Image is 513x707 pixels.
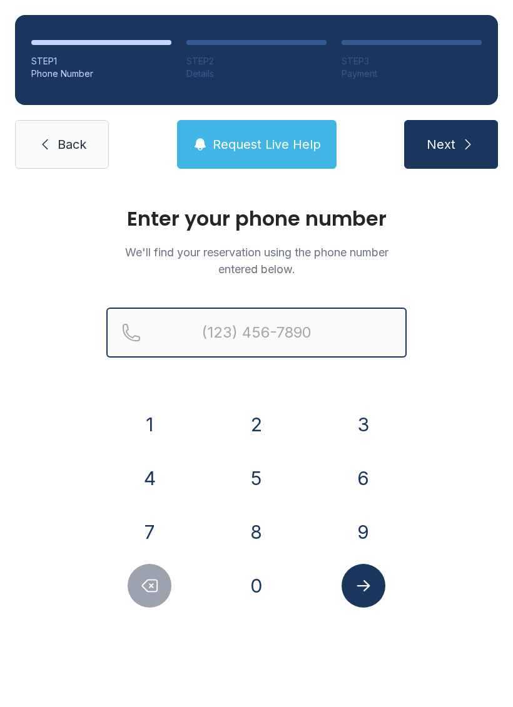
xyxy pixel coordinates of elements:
button: 3 [342,403,385,446]
div: Payment [342,68,482,80]
button: Submit lookup form [342,564,385,608]
p: We'll find your reservation using the phone number entered below. [106,244,407,278]
div: Details [186,68,327,80]
h1: Enter your phone number [106,209,407,229]
input: Reservation phone number [106,308,407,358]
button: 5 [235,456,278,500]
button: 9 [342,510,385,554]
div: Phone Number [31,68,171,80]
div: STEP 2 [186,55,327,68]
button: 2 [235,403,278,446]
button: 6 [342,456,385,500]
button: 8 [235,510,278,554]
span: Request Live Help [213,136,321,153]
button: Delete number [128,564,171,608]
button: 4 [128,456,171,500]
span: Next [427,136,455,153]
div: STEP 1 [31,55,171,68]
button: 0 [235,564,278,608]
span: Back [58,136,86,153]
button: 1 [128,403,171,446]
button: 7 [128,510,171,554]
div: STEP 3 [342,55,482,68]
